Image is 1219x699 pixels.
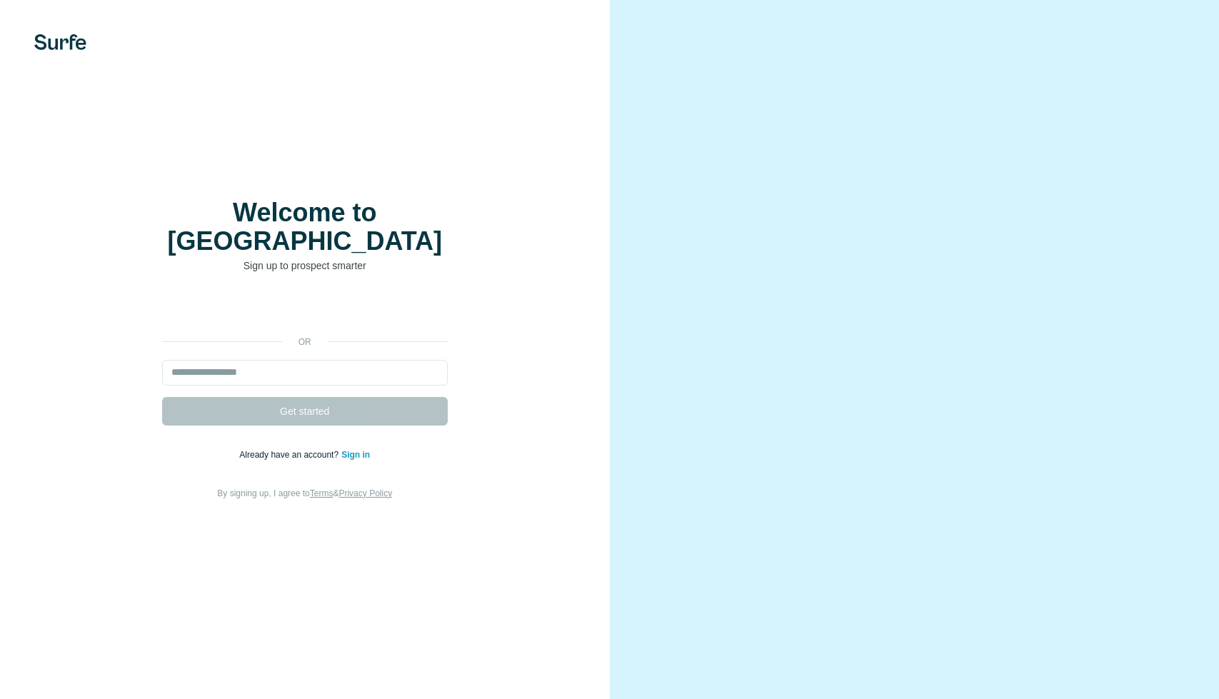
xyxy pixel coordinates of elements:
[162,258,448,273] p: Sign up to prospect smarter
[239,450,341,460] span: Already have an account?
[282,336,328,348] p: or
[34,34,86,50] img: Surfe's logo
[162,198,448,256] h1: Welcome to [GEOGRAPHIC_DATA]
[338,488,392,498] a: Privacy Policy
[155,294,455,326] iframe: Sign in with Google Button
[310,488,333,498] a: Terms
[217,488,392,498] span: By signing up, I agree to &
[341,450,370,460] a: Sign in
